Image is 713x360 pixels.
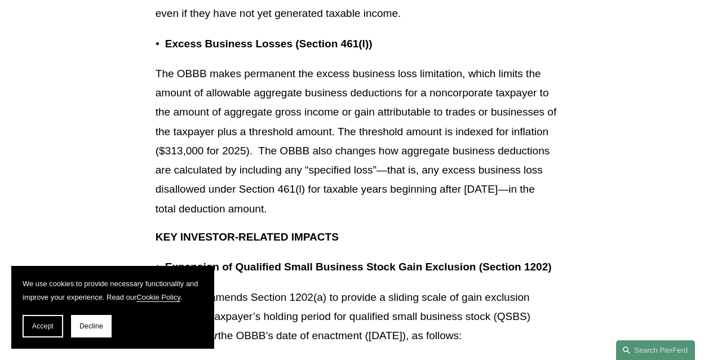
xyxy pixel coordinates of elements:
[165,38,373,50] strong: Excess Business Losses (Section 461(l))
[23,277,203,304] p: We use cookies to provide necessary functionality and improve your experience. Read our .
[136,293,180,301] a: Cookie Policy
[156,231,339,243] strong: KEY INVESTOR-RELATED IMPACTS
[71,315,112,337] button: Decline
[165,261,552,273] strong: Expansion of Qualified Small Business Stock Gain Exclusion (Section 1202)
[156,64,557,219] p: The OBBB makes permanent the excess business loss limitation, which limits the amount of allowabl...
[23,315,63,337] button: Accept
[11,266,214,349] section: Cookie banner
[32,322,54,330] span: Accept
[156,288,557,346] p: The OBBB amends Section 1202(a) to provide a sliding scale of gain exclusion based on a taxpayer’...
[79,322,103,330] span: Decline
[616,340,695,360] a: Search this site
